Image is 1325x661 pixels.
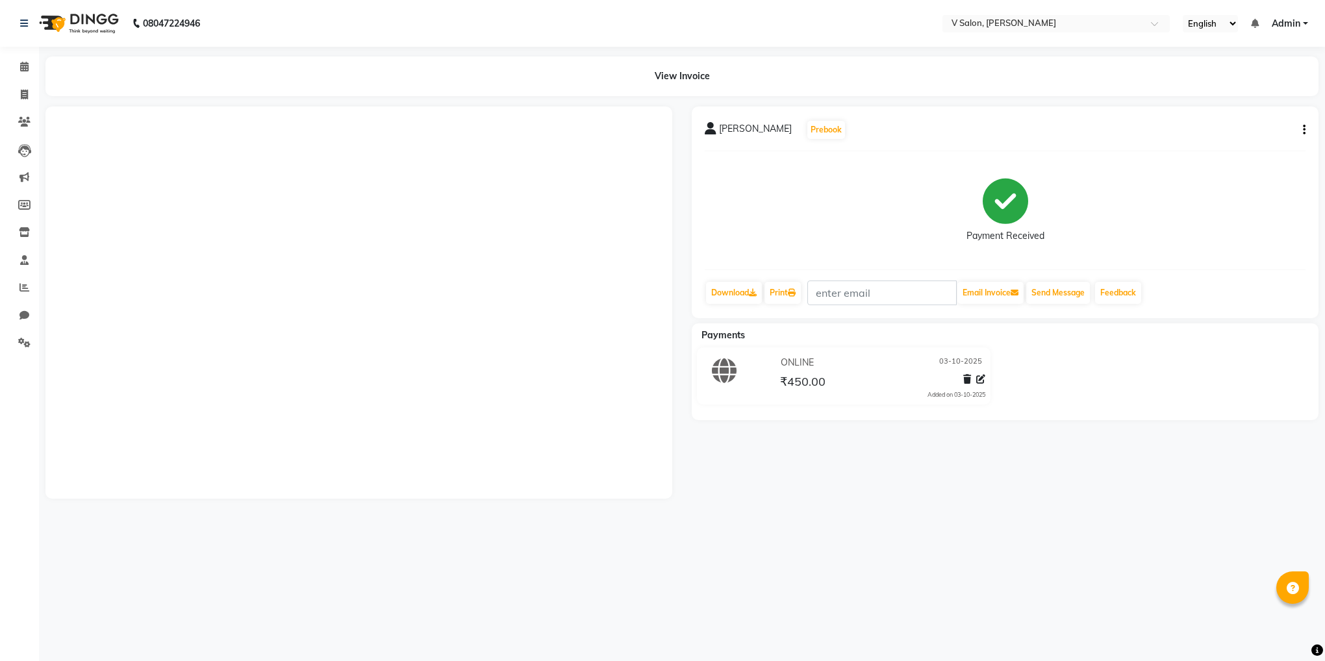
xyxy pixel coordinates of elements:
span: Admin [1272,17,1300,31]
button: Prebook [807,121,845,139]
div: View Invoice [45,56,1319,96]
img: logo [33,5,122,42]
span: [PERSON_NAME] [719,122,792,140]
div: Payment Received [966,229,1044,243]
span: 03-10-2025 [939,356,982,369]
a: Download [706,282,762,304]
a: Print [764,282,801,304]
button: Send Message [1026,282,1090,304]
iframe: chat widget [1270,609,1312,648]
button: Email Invoice [957,282,1024,304]
span: ₹450.00 [780,374,826,392]
b: 08047224946 [143,5,200,42]
a: Feedback [1095,282,1141,304]
div: Added on 03-10-2025 [927,390,985,399]
span: ONLINE [781,356,814,369]
input: enter email [807,281,957,305]
span: Payments [701,329,745,341]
